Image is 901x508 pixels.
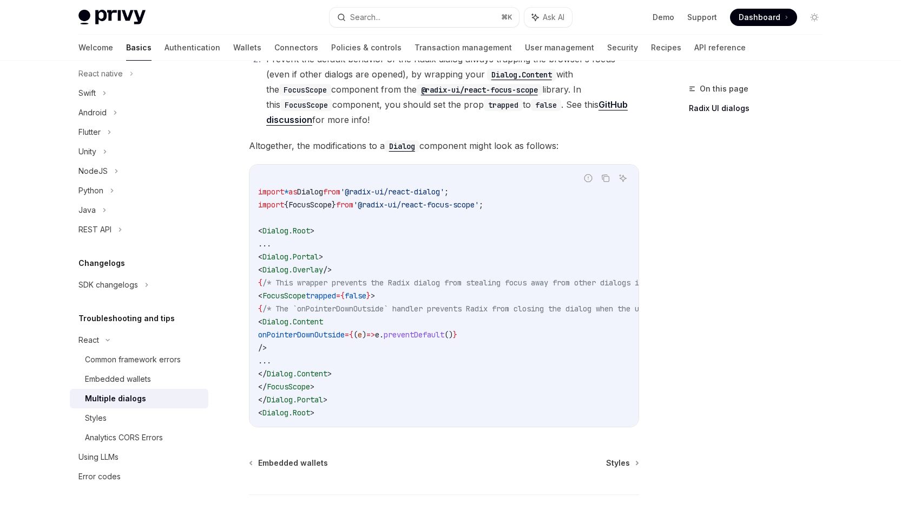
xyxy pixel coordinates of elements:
[70,447,208,467] a: Using LLMs
[479,200,483,210] span: ;
[375,330,379,340] span: e
[262,291,306,301] span: FocusScope
[353,330,358,340] span: (
[258,278,262,288] span: {
[258,304,262,314] span: {
[258,343,267,353] span: />
[385,140,419,152] code: Dialog
[262,278,700,288] span: /* This wrapper prevents the Radix dialog from stealing focus away from other dialogs in the page...
[353,200,479,210] span: '@radix-ui/react-focus-scope'
[78,312,175,325] h5: Troubleshooting and tips
[258,291,262,301] span: <
[284,200,288,210] span: {
[279,84,331,96] code: FocusScope
[651,35,681,61] a: Recipes
[267,395,323,405] span: Dialog.Portal
[262,252,319,262] span: Dialog.Portal
[362,330,366,340] span: )
[345,291,366,301] span: false
[165,35,220,61] a: Authentication
[280,99,332,111] code: FocusScope
[310,408,314,418] span: >
[267,369,327,379] span: Dialog.Content
[689,100,832,117] a: Radix UI dialogs
[340,187,444,197] span: '@radix-ui/react-dialog'
[233,35,261,61] a: Wallets
[78,223,111,236] div: REST API
[371,291,375,301] span: >
[262,226,310,236] span: Dialog.Root
[501,13,512,22] span: ⌘ K
[485,69,556,80] a: Dialog.Content
[607,35,638,61] a: Security
[258,382,267,392] span: </
[531,99,561,111] code: false
[415,35,512,61] a: Transaction management
[330,8,519,27] button: Search...⌘K
[258,330,345,340] span: onPointerDownOutside
[70,428,208,447] a: Analytics CORS Errors
[288,200,332,210] span: FocusScope
[323,395,327,405] span: >
[274,35,318,61] a: Connectors
[806,9,823,26] button: Toggle dark mode
[70,350,208,369] a: Common framework errors
[484,99,523,111] code: trapped
[262,304,734,314] span: /* The `onPointerDownOutside` handler prevents Radix from closing the dialog when the user clicks...
[332,200,336,210] span: }
[126,35,152,61] a: Basics
[700,82,748,95] span: On this page
[487,69,556,81] code: Dialog.Content
[258,356,271,366] span: ...
[366,291,371,301] span: }
[543,12,564,23] span: Ask AI
[70,408,208,428] a: Styles
[70,389,208,408] a: Multiple dialogs
[385,140,419,151] a: Dialog
[258,187,284,197] span: import
[70,369,208,389] a: Embedded wallets
[78,145,96,158] div: Unity
[85,373,151,386] div: Embedded wallets
[417,84,542,95] a: @radix-ui/react-focus-scope
[323,187,340,197] span: from
[310,382,314,392] span: >
[262,265,323,275] span: Dialog.Overlay
[85,353,181,366] div: Common framework errors
[78,165,108,178] div: NodeJS
[606,458,630,468] span: Styles
[258,458,328,468] span: Embedded wallets
[78,87,96,100] div: Swift
[310,226,314,236] span: >
[350,11,380,24] div: Search...
[258,317,262,327] span: <
[694,35,746,61] a: API reference
[85,412,107,425] div: Styles
[444,187,449,197] span: ;
[250,458,328,468] a: Embedded wallets
[739,12,780,23] span: Dashboard
[258,408,262,418] span: <
[70,467,208,486] a: Error codes
[249,138,639,153] span: Altogether, the modifications to a component might look as follows:
[297,187,323,197] span: Dialog
[78,204,96,217] div: Java
[262,408,310,418] span: Dialog.Root
[85,392,146,405] div: Multiple dialogs
[323,265,332,275] span: />
[262,317,323,327] span: Dialog.Content
[258,369,267,379] span: </
[78,184,103,197] div: Python
[349,330,353,340] span: {
[524,8,572,27] button: Ask AI
[366,330,375,340] span: =>
[606,458,638,468] a: Styles
[78,10,146,25] img: light logo
[616,171,630,185] button: Ask AI
[78,278,138,291] div: SDK changelogs
[336,291,340,301] span: =
[78,470,121,483] div: Error codes
[331,35,402,61] a: Policies & controls
[258,395,267,405] span: </
[730,9,797,26] a: Dashboard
